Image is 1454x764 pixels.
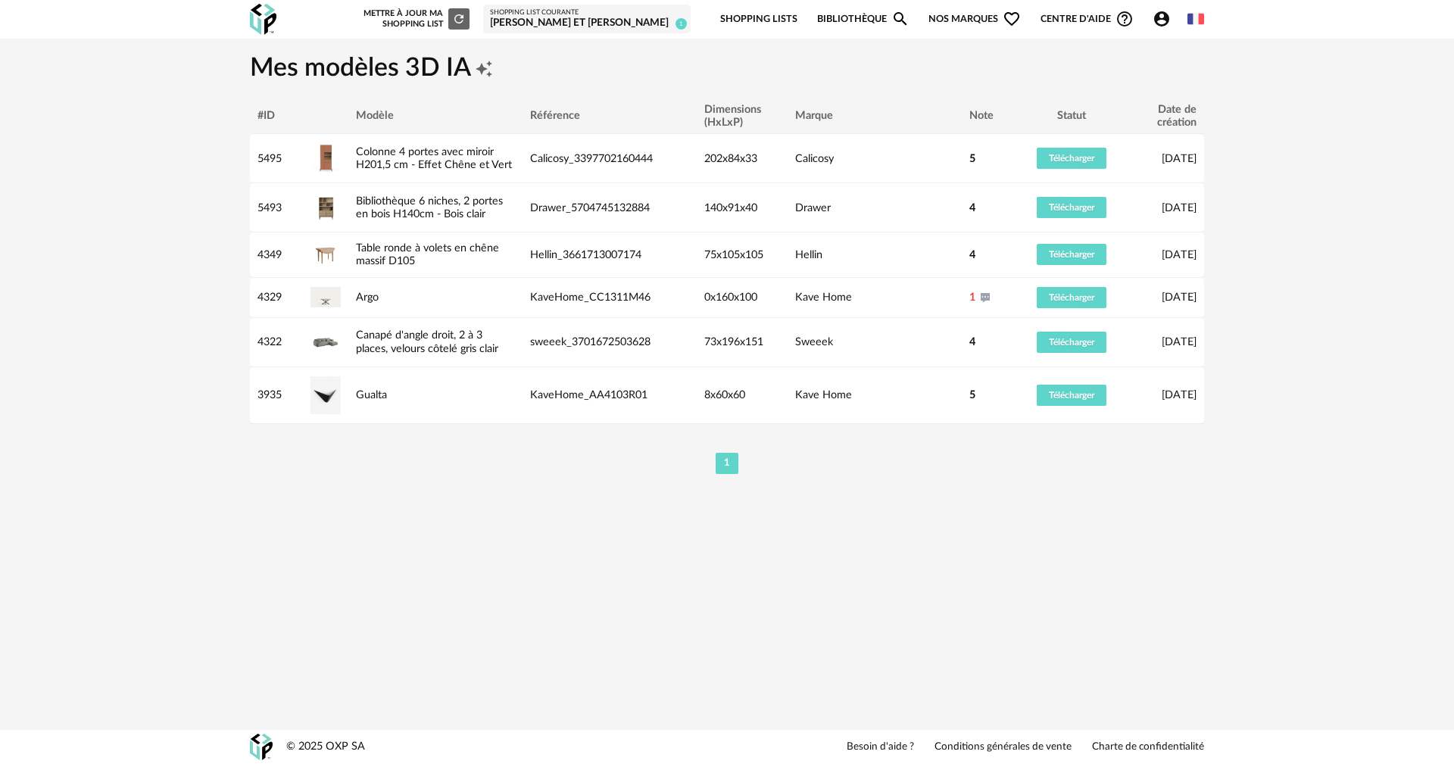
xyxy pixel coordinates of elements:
[530,153,653,164] span: Calicosy_3397702160444
[348,109,523,122] div: Modèle
[452,14,466,23] span: Refresh icon
[530,389,647,401] span: KaveHome_AA4103R01
[969,201,975,214] span: 4
[1128,291,1204,304] div: [DATE]
[788,388,962,401] div: Kave Home
[697,291,788,304] div: 0x160x100
[310,327,341,357] img: Canapé d'angle droit, 2 à 3 places, velours côtelé gris clair
[1092,741,1204,754] a: Charte de confidentialité
[969,335,975,348] span: 4
[788,201,962,214] div: Drawer
[788,109,962,122] div: Marque
[250,388,303,401] div: 3935
[250,152,303,165] div: 5495
[1037,244,1106,265] button: Télécharger
[1128,152,1204,165] div: [DATE]
[1003,10,1021,28] span: Heart Outline icon
[530,336,651,348] span: sweeek_3701672503628
[788,152,962,165] div: Calicosy
[1049,293,1094,302] span: Télécharger
[788,291,962,304] div: Kave Home
[697,152,788,165] div: 202x84x33
[250,248,303,261] div: 4349
[969,152,975,165] span: 5
[490,8,684,30] a: Shopping List courante [PERSON_NAME] et [PERSON_NAME] 1
[788,335,962,348] div: Sweeek
[720,2,797,37] a: Shopping Lists
[1187,11,1204,27] img: fr
[697,248,788,261] div: 75x105x105
[817,2,910,37] a: BibliothèqueMagnify icon
[286,740,365,754] div: © 2025 OXP SA
[1128,103,1204,129] div: Date de création
[530,202,650,214] span: Drawer_5704745132884
[310,245,341,265] img: Table ronde à volets en chêne massif D105
[523,109,697,122] div: Référence
[969,388,975,401] span: 5
[356,389,387,401] a: Gualta
[969,248,975,261] span: 4
[1037,197,1106,218] button: Télécharger
[1015,109,1128,122] div: Statut
[310,192,341,223] img: Bibliothèque 6 niches, 2 portes en bois H140cm - Bois clair
[788,248,962,261] div: Hellin
[697,388,788,401] div: 8x60x60
[1037,332,1106,353] button: Télécharger
[310,287,341,307] img: Argo
[356,195,503,220] a: Bibliothèque 6 niches, 2 portes en bois H140cm - Bois clair
[1128,388,1204,401] div: [DATE]
[356,292,379,303] a: Argo
[530,292,651,303] span: KaveHome_CC1311M46
[1049,391,1094,400] span: Télécharger
[490,8,684,17] div: Shopping List courante
[250,291,303,304] div: 4329
[676,18,687,30] span: 1
[250,4,276,35] img: OXP
[1128,335,1204,348] div: [DATE]
[1049,203,1094,212] span: Télécharger
[934,741,1072,754] a: Conditions générales de vente
[250,734,273,760] img: OXP
[356,329,498,354] a: Canapé d'angle droit, 2 à 3 places, velours côtelé gris clair
[891,10,910,28] span: Magnify icon
[1041,10,1134,28] span: Centre d'aideHelp Circle Outline icon
[697,335,788,348] div: 73x196x151
[310,376,341,414] img: Gualta
[490,17,684,30] div: [PERSON_NAME] et [PERSON_NAME]
[1128,248,1204,261] div: [DATE]
[356,242,499,267] a: Table ronde à volets en chêne massif D105
[847,741,914,754] a: Besoin d'aide ?
[1049,154,1094,163] span: Télécharger
[969,291,975,304] span: 1
[1128,201,1204,214] div: [DATE]
[250,201,303,214] div: 5493
[1037,385,1106,406] button: Télécharger
[928,2,1021,37] span: Nos marques
[1115,10,1134,28] span: Help Circle Outline icon
[1037,287,1106,308] button: Télécharger
[475,52,493,86] span: Creation icon
[1153,10,1171,28] span: Account Circle icon
[697,103,788,129] div: Dimensions (HxLxP)
[1049,250,1094,259] span: Télécharger
[1049,338,1094,347] span: Télécharger
[962,109,1015,122] div: Note
[250,335,303,348] div: 4322
[716,453,738,474] li: 1
[1153,10,1178,28] span: Account Circle icon
[250,52,1204,86] h1: Mes modèles 3D IA
[250,109,303,122] div: #ID
[310,143,341,173] img: Colonne 4 portes avec miroir H201,5 cm - Effet Chêne et Vert
[356,146,512,170] a: Colonne 4 portes avec miroir H201,5 cm - Effet Chêne et Vert
[697,201,788,214] div: 140x91x40
[530,249,641,260] span: Hellin_3661713007174
[360,8,470,30] div: Mettre à jour ma Shopping List
[1037,148,1106,169] button: Télécharger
